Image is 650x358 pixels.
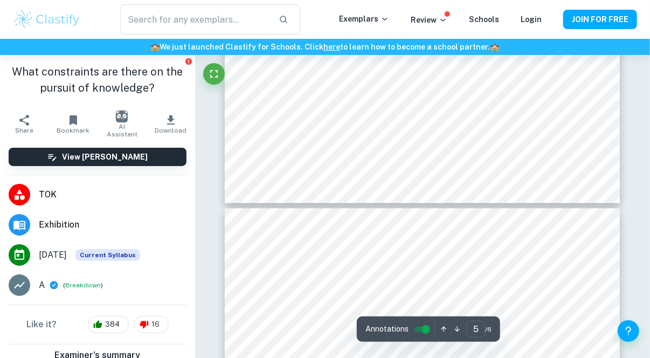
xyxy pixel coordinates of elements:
div: This exemplar is based on the current syllabus. Feel free to refer to it for inspiration/ideas wh... [75,249,140,261]
a: Login [521,15,542,24]
span: 384 [99,319,126,330]
a: here [324,43,341,51]
img: AI Assistant [116,111,128,122]
button: View [PERSON_NAME] [9,148,186,166]
span: [DATE] [39,249,67,261]
button: Download [146,109,195,139]
span: ( ) [63,280,103,291]
h1: What constraints are there on the pursuit of knowledge? [9,64,186,96]
div: 16 [134,316,169,333]
button: Fullscreen [203,63,225,85]
p: A [39,279,45,292]
span: Annotations [365,323,409,335]
img: Clastify logo [13,9,81,30]
span: AI Assistant [104,123,140,138]
button: AI Assistant [98,109,146,139]
span: 16 [146,319,165,330]
span: Exhibition [39,218,186,231]
a: Schools [469,15,499,24]
p: Review [411,14,447,26]
h6: View [PERSON_NAME] [62,151,148,163]
button: Report issue [185,57,193,65]
button: JOIN FOR FREE [563,10,637,29]
span: TOK [39,188,186,201]
span: Download [155,127,186,134]
span: 🏫 [490,43,500,51]
div: 384 [88,316,129,333]
button: Breakdown [65,280,101,290]
input: Search for any exemplars... [120,4,271,35]
button: Help and Feedback [618,320,639,342]
span: 🏫 [151,43,160,51]
h6: Like it? [26,318,57,331]
span: Current Syllabus [75,249,140,261]
span: Share [15,127,33,134]
span: / 6 [485,325,492,334]
button: Bookmark [49,109,97,139]
p: Exemplars [339,13,389,25]
span: Bookmark [57,127,89,134]
h6: We just launched Clastify for Schools. Click to learn how to become a school partner. [2,41,648,53]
